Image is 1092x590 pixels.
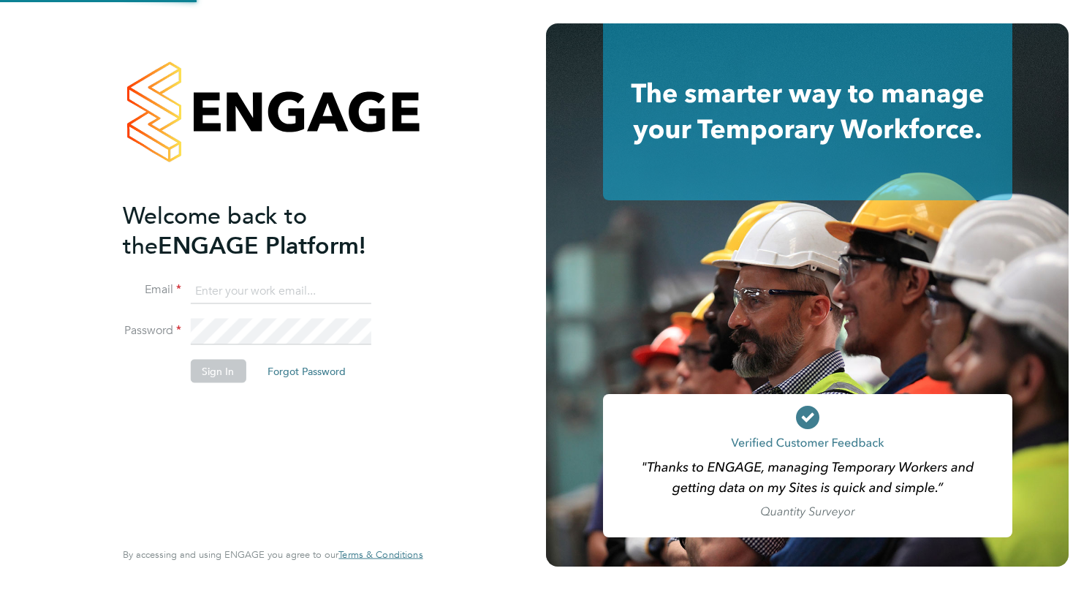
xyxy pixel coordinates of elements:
[338,548,422,561] span: Terms & Conditions
[338,549,422,561] a: Terms & Conditions
[123,548,422,561] span: By accessing and using ENGAGE you agree to our
[123,201,307,260] span: Welcome back to the
[123,282,181,298] label: Email
[256,360,357,383] button: Forgot Password
[190,278,371,304] input: Enter your work email...
[123,200,408,260] h2: ENGAGE Platform!
[123,323,181,339] label: Password
[190,360,246,383] button: Sign In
